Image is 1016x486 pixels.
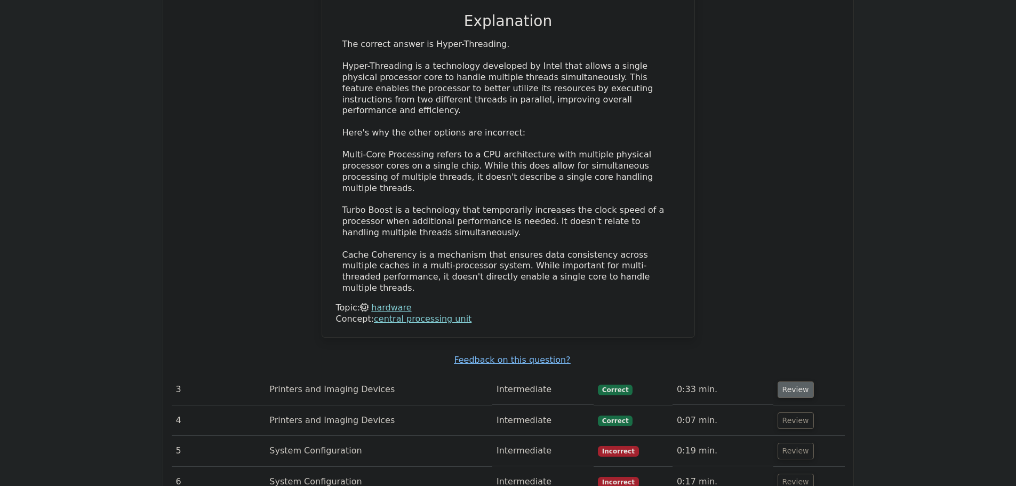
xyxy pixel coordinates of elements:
h3: Explanation [342,12,674,30]
a: central processing unit [374,314,471,324]
span: Incorrect [598,446,639,457]
td: 3 [172,375,266,405]
a: hardware [371,302,411,313]
td: 0:19 min. [673,436,773,466]
td: 0:33 min. [673,375,773,405]
button: Review [778,443,814,459]
div: The correct answer is Hyper-Threading. Hyper-Threading is a technology developed by Intel that al... [342,39,674,294]
span: Correct [598,416,633,426]
td: Intermediate [492,405,594,436]
button: Review [778,381,814,398]
td: Intermediate [492,375,594,405]
td: 0:07 min. [673,405,773,436]
span: Correct [598,385,633,395]
button: Review [778,412,814,429]
div: Concept: [336,314,681,325]
div: Topic: [336,302,681,314]
td: Printers and Imaging Devices [265,375,492,405]
td: Printers and Imaging Devices [265,405,492,436]
td: 4 [172,405,266,436]
td: 5 [172,436,266,466]
a: Feedback on this question? [454,355,570,365]
td: Intermediate [492,436,594,466]
td: System Configuration [265,436,492,466]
